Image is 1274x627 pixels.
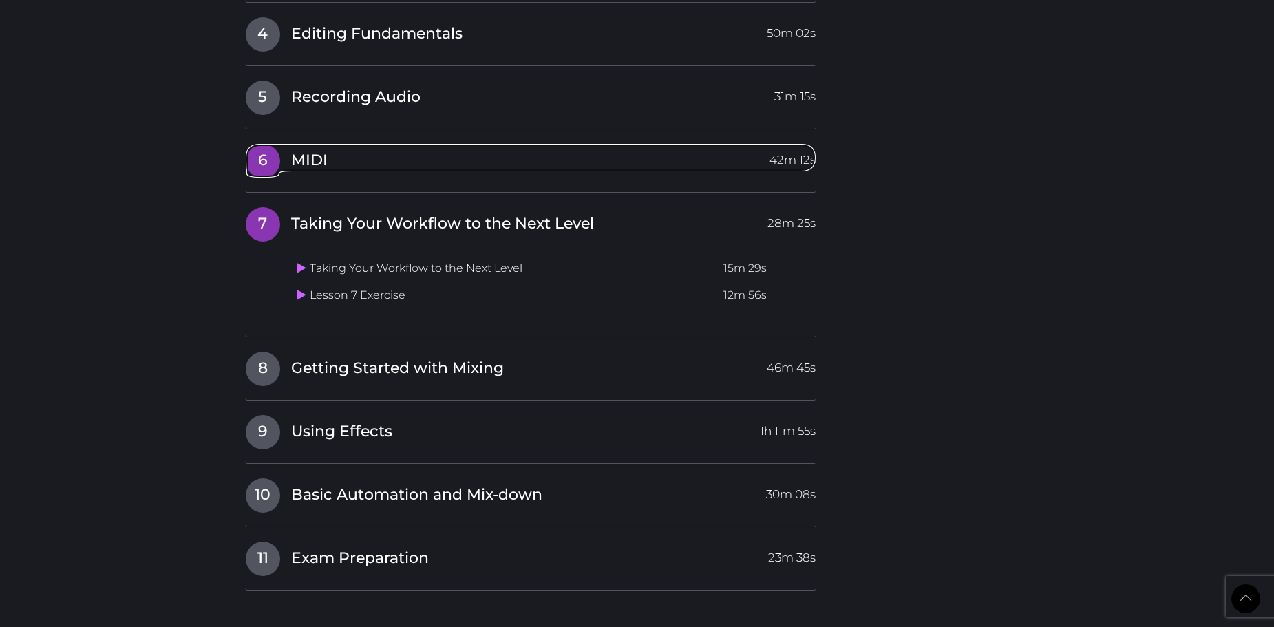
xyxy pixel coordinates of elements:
[245,17,817,45] a: 4Editing Fundamentals50m 02s
[291,23,463,45] span: Editing Fundamentals
[246,542,280,576] span: 11
[292,282,719,309] td: Lesson 7 Exercise
[246,81,280,115] span: 5
[245,206,817,235] a: 7Taking Your Workflow to the Next Level28m 25s
[291,213,594,235] span: Taking Your Workflow to the Next Level
[245,80,817,109] a: 5Recording Audio31m 15s
[246,144,280,178] span: 6
[767,352,816,376] span: 46m 45s
[718,282,816,309] td: 12m 56s
[246,352,280,386] span: 8
[767,17,816,42] span: 50m 02s
[767,207,816,232] span: 28m 25s
[246,478,280,513] span: 10
[774,81,816,105] span: 31m 15s
[246,415,280,449] span: 9
[291,421,392,443] span: Using Effects
[291,150,328,171] span: MIDI
[245,414,817,443] a: 9Using Effects1h 11m 55s
[246,17,280,52] span: 4
[718,255,816,282] td: 15m 29s
[769,144,816,169] span: 42m 12s
[245,541,817,570] a: 11Exam Preparation23m 38s
[768,542,816,566] span: 23m 38s
[246,207,280,242] span: 7
[291,485,542,506] span: Basic Automation and Mix-down
[292,255,719,282] td: Taking Your Workflow to the Next Level
[291,87,421,108] span: Recording Audio
[1231,584,1260,613] a: Back to Top
[760,415,816,440] span: 1h 11m 55s
[245,478,817,507] a: 10Basic Automation and Mix-down30m 08s
[766,478,816,503] span: 30m 08s
[291,548,429,569] span: Exam Preparation
[291,358,504,379] span: Getting Started with Mixing
[245,351,817,380] a: 8Getting Started with Mixing46m 45s
[245,143,817,172] a: 6MIDI42m 12s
